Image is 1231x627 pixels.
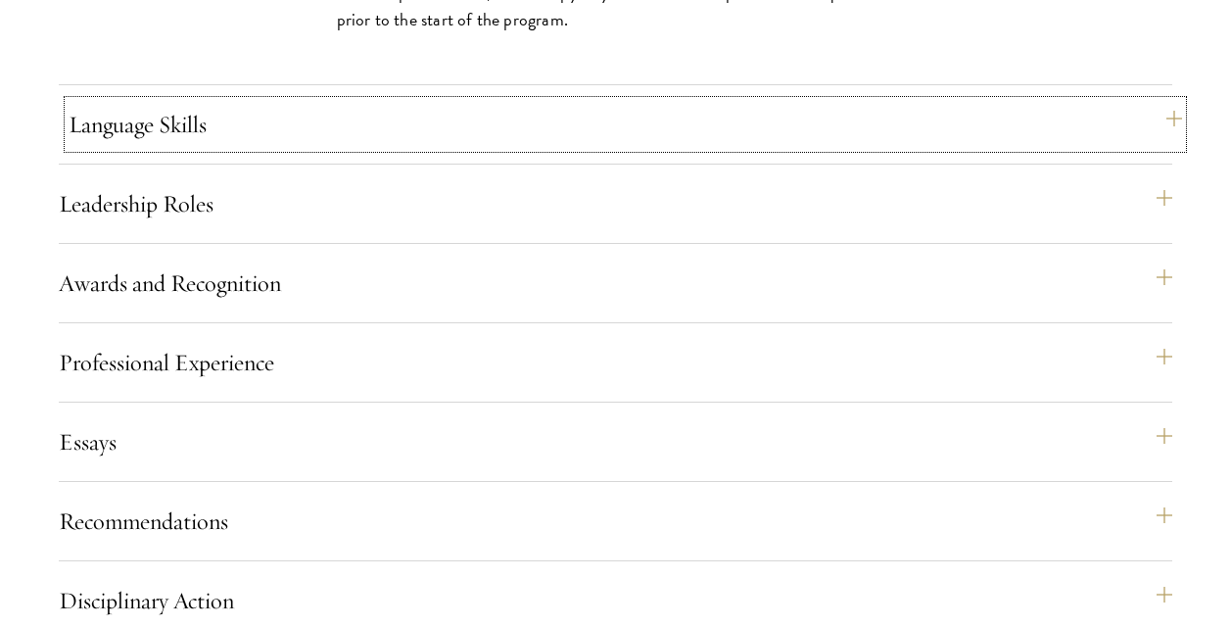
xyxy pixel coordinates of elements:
button: Professional Experience [59,339,1172,386]
button: Language Skills [69,101,1182,148]
button: Disciplinary Action [59,577,1172,624]
button: Essays [59,418,1172,465]
button: Awards and Recognition [59,260,1172,307]
button: Recommendations [59,498,1172,545]
button: Leadership Roles [59,180,1172,227]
